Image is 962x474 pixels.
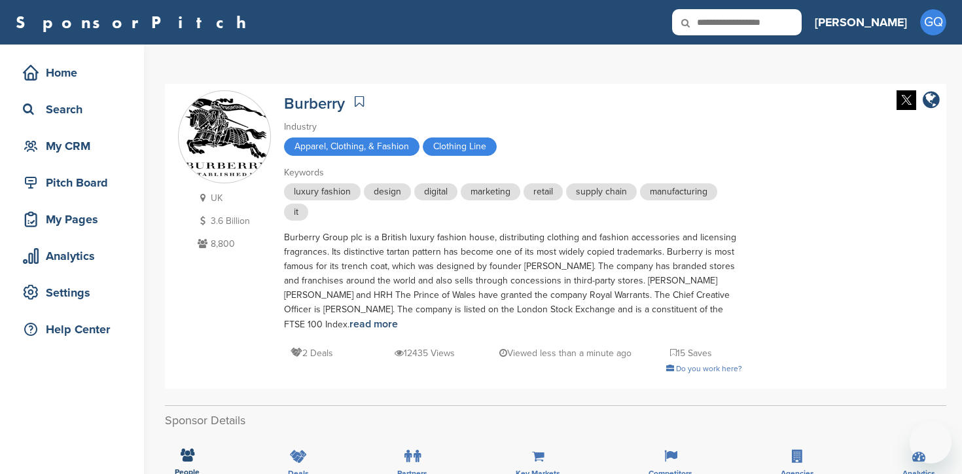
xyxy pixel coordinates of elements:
[676,364,742,373] span: Do you work here?
[13,278,131,308] a: Settings
[20,281,131,304] div: Settings
[291,345,333,361] p: 2 Deals
[13,168,131,198] a: Pitch Board
[20,98,131,121] div: Search
[20,244,131,268] div: Analytics
[920,9,946,35] span: GQ
[349,318,398,331] a: read more
[20,61,131,84] div: Home
[13,241,131,271] a: Analytics
[897,90,916,110] img: Twitter white
[284,204,308,221] span: it
[20,318,131,341] div: Help Center
[815,8,907,37] a: [PERSON_NAME]
[395,345,455,361] p: 12435 Views
[13,58,131,88] a: Home
[13,131,131,161] a: My CRM
[20,171,131,194] div: Pitch Board
[284,183,361,200] span: luxury fashion
[461,183,520,200] span: marketing
[284,166,742,180] div: Keywords
[640,183,717,200] span: manufacturing
[923,90,940,112] a: company link
[284,120,742,134] div: Industry
[13,314,131,344] a: Help Center
[16,14,255,31] a: SponsorPitch
[815,13,907,31] h3: [PERSON_NAME]
[13,94,131,124] a: Search
[13,204,131,234] a: My Pages
[499,345,632,361] p: Viewed less than a minute ago
[165,412,946,429] h2: Sponsor Details
[284,230,742,332] div: Burberry Group plc is a British luxury fashion house, distributing clothing and fashion accessori...
[524,183,563,200] span: retail
[179,97,270,177] img: Sponsorpitch & Burberry
[666,364,742,373] a: Do you work here?
[414,183,457,200] span: digital
[910,422,952,464] iframe: Pulsante per aprire la finestra di messaggistica
[423,137,497,156] span: Clothing Line
[20,208,131,231] div: My Pages
[20,134,131,158] div: My CRM
[284,94,345,113] a: Burberry
[670,345,712,361] p: 15 Saves
[194,213,271,229] p: 3.6 Billion
[284,137,419,156] span: Apparel, Clothing, & Fashion
[566,183,637,200] span: supply chain
[194,236,271,252] p: 8,800
[364,183,411,200] span: design
[194,190,271,206] p: UK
